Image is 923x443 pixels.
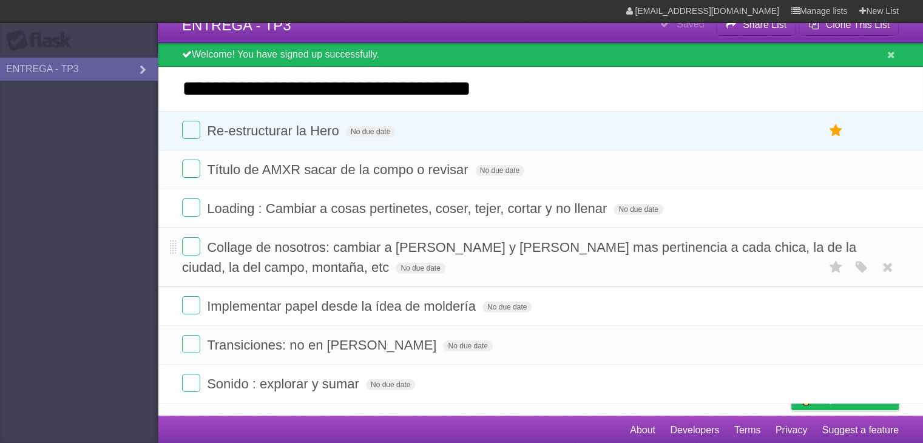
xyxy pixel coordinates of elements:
[207,201,610,216] span: Loading : Cambiar a cosas pertinetes, coser, tejer, cortar y no llenar
[207,337,439,353] span: Transiciones: no en [PERSON_NAME]
[716,14,796,36] button: Share List
[346,126,395,137] span: No due date
[182,17,291,33] span: ENTREGA - TP3
[182,160,200,178] label: Done
[182,335,200,353] label: Done
[614,204,663,215] span: No due date
[670,419,719,442] a: Developers
[817,388,893,410] span: Buy me a coffee
[825,257,848,277] label: Star task
[734,419,761,442] a: Terms
[6,30,79,52] div: Flask
[825,19,890,30] b: Clone This List
[443,340,492,351] span: No due date
[677,19,704,29] b: Saved
[182,240,856,275] span: Collage de nosotros: cambiar a [PERSON_NAME] y [PERSON_NAME] mas pertinencia a cada chica, la de ...
[630,419,655,442] a: About
[182,121,200,139] label: Done
[776,419,807,442] a: Privacy
[799,14,899,36] button: Clone This List
[207,123,342,138] span: Re-estructurar la Hero
[366,379,415,390] span: No due date
[825,121,848,141] label: Star task
[182,374,200,392] label: Done
[207,162,471,177] span: Título de AMXR sacar de la compo o revisar
[207,299,479,314] span: Implementar papel desde la ídea de moldería
[396,263,445,274] span: No due date
[482,302,532,313] span: No due date
[182,198,200,217] label: Done
[822,419,899,442] a: Suggest a feature
[475,165,524,176] span: No due date
[182,237,200,255] label: Done
[743,19,786,30] b: Share List
[158,43,923,67] div: Welcome! You have signed up successfully.
[182,296,200,314] label: Done
[207,376,362,391] span: Sonido : explorar y sumar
